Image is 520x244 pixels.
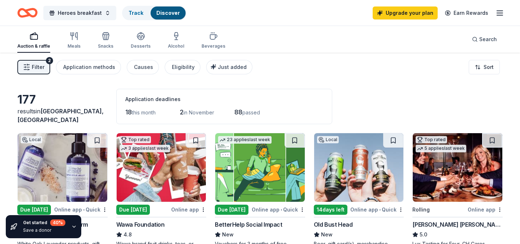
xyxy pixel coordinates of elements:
button: Meals [68,29,81,53]
a: Home [17,4,38,21]
div: Local [21,136,42,143]
button: Filter2 [17,60,50,74]
a: Upgrade your plan [373,6,438,19]
span: • [281,207,282,213]
div: results [17,107,108,124]
span: [GEOGRAPHIC_DATA], [GEOGRAPHIC_DATA] [17,108,104,123]
div: Desserts [131,43,151,49]
span: New [321,230,333,239]
div: Rolling [412,205,430,214]
div: BetterHelp Social Impact [215,220,282,229]
img: Image for Cooper's Hawk Winery and Restaurants [413,133,502,202]
span: 2 [180,108,183,116]
button: Eligibility [165,60,200,74]
span: 4.8 [123,230,132,239]
img: Image for Old Bust Head [314,133,404,202]
span: Search [479,35,497,44]
div: Online app [468,205,503,214]
a: Earn Rewards [441,6,493,19]
img: Image for BetterHelp Social Impact [215,133,305,202]
div: 14 days left [314,205,347,215]
button: Heroes breakfast [43,6,116,20]
button: Alcohol [168,29,184,53]
div: Save a donor [23,227,65,233]
span: New [222,230,234,239]
div: Top rated [416,136,447,143]
div: Get started [23,219,65,226]
div: 40 % [50,219,65,226]
button: Desserts [131,29,151,53]
span: 88 [234,108,242,116]
button: Search [466,32,503,47]
div: Alcohol [168,43,184,49]
span: in [17,108,104,123]
div: 177 [17,92,108,107]
button: Snacks [98,29,113,53]
div: Local [317,136,339,143]
span: • [83,207,84,213]
div: Online app Quick [252,205,305,214]
span: • [379,207,381,213]
button: Application methods [56,60,121,74]
div: Auction & raffle [17,43,50,49]
div: [PERSON_NAME] [PERSON_NAME] Winery and Restaurants [412,220,503,229]
div: Application methods [63,63,115,71]
button: TrackDiscover [122,6,186,20]
span: 18 [125,108,132,116]
div: 5 applies last week [416,145,466,152]
div: Due [DATE] [215,205,248,215]
div: Online app Quick [54,205,108,214]
span: Filter [32,63,44,71]
div: Causes [134,63,153,71]
span: 5.0 [420,230,427,239]
button: Beverages [201,29,225,53]
div: Online app [171,205,206,214]
span: in November [183,109,214,116]
div: 23 applies last week [218,136,272,144]
img: Image for Wawa Foundation [117,133,206,202]
span: Sort [484,63,494,71]
div: Snacks [98,43,113,49]
div: Old Bust Head [314,220,353,229]
span: Heroes breakfast [58,9,102,17]
div: Wawa Foundation [116,220,165,229]
span: Just added [218,64,247,70]
div: Due [DATE] [116,205,150,215]
button: Causes [127,60,159,74]
img: Image for White Oak Lavender Farm [18,133,107,202]
button: Sort [469,60,500,74]
div: Top rated [120,136,151,143]
div: Meals [68,43,81,49]
a: Discover [156,10,180,16]
span: this month [132,109,156,116]
div: Due [DATE] [17,205,51,215]
div: Beverages [201,43,225,49]
button: Auction & raffle [17,29,50,53]
div: Eligibility [172,63,195,71]
a: Track [129,10,143,16]
span: passed [242,109,260,116]
div: Application deadlines [125,95,323,104]
div: Online app Quick [350,205,404,214]
button: Just added [206,60,252,74]
div: 3 applies last week [120,145,170,152]
div: 2 [46,57,53,64]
